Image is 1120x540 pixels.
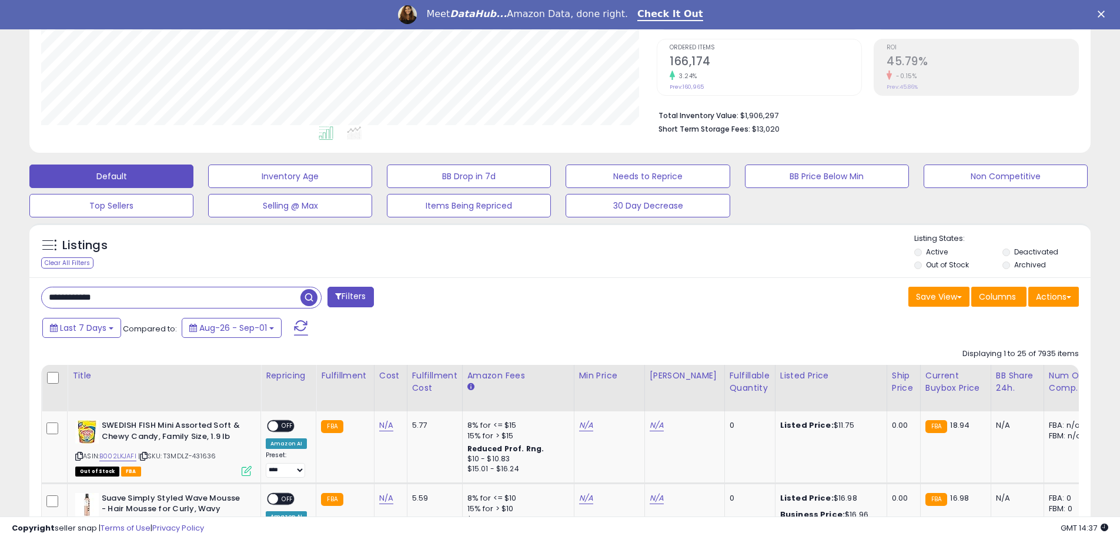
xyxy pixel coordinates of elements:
div: Listed Price [780,370,882,382]
a: B002LKJAFI [99,451,136,461]
strong: Copyright [12,522,55,534]
b: Listed Price: [780,420,834,431]
b: Total Inventory Value: [658,110,738,120]
i: DataHub... [450,8,507,19]
button: Columns [971,287,1027,307]
span: Columns [979,291,1016,303]
button: Default [29,165,193,188]
span: 2025-09-9 14:37 GMT [1061,522,1108,534]
button: 30 Day Decrease [566,194,730,217]
span: Last 7 Days [60,322,106,334]
div: FBM: 0 [1049,504,1088,514]
button: Selling @ Max [208,194,372,217]
div: seller snap | | [12,523,204,534]
div: FBA: 0 [1049,493,1088,504]
b: SWEDISH FISH Mini Assorted Soft & Chewy Candy, Family Size, 1.9 lb [102,420,245,445]
div: 5.77 [412,420,453,431]
img: 312HETmZBVL._SL40_.jpg [75,493,99,516]
div: ASIN: [75,420,252,475]
div: $15.01 - $16.24 [467,464,565,474]
div: 8% for <= $10 [467,493,565,504]
small: FBA [321,493,343,506]
div: 0.00 [892,420,911,431]
a: N/A [650,492,664,504]
div: 15% for > $10 [467,504,565,514]
small: FBA [321,420,343,433]
a: N/A [650,420,664,431]
a: Terms of Use [101,522,151,534]
span: $13,020 [752,123,780,135]
div: BB Share 24h. [996,370,1039,394]
div: Current Buybox Price [925,370,986,394]
div: $10 - $10.83 [467,454,565,464]
div: 5.59 [412,493,453,504]
small: FBA [925,420,947,433]
div: FBM: n/a [1049,431,1088,441]
div: Cost [379,370,402,382]
small: Prev: 45.86% [887,83,918,90]
div: Amazon AI [266,438,307,449]
button: Aug-26 - Sep-01 [182,318,282,338]
div: N/A [996,493,1035,504]
div: 15% for > $15 [467,431,565,441]
b: Listed Price: [780,492,834,504]
div: Repricing [266,370,311,382]
span: | SKU: T3MDLZ-431636 [138,451,216,461]
span: OFF [278,421,297,431]
h2: 45.79% [887,55,1078,71]
div: 0 [730,493,766,504]
div: Displaying 1 to 25 of 7935 items [962,348,1079,360]
button: Filters [327,287,373,307]
small: -0.15% [892,72,917,81]
small: 3.24% [675,72,697,81]
a: N/A [579,492,593,504]
label: Deactivated [1014,247,1058,257]
div: Num of Comp. [1049,370,1092,394]
div: 8% for <= $15 [467,420,565,431]
p: Listing States: [914,233,1091,244]
small: FBA [925,493,947,506]
div: Fulfillment Cost [412,370,457,394]
div: Meet Amazon Data, done right. [426,8,628,20]
button: Actions [1028,287,1079,307]
a: N/A [579,420,593,431]
button: BB Drop in 7d [387,165,551,188]
div: Min Price [579,370,640,382]
div: Preset: [266,451,307,478]
small: Amazon Fees. [467,382,474,393]
h5: Listings [62,237,108,254]
button: Needs to Reprice [566,165,730,188]
div: FBA: n/a [1049,420,1088,431]
a: N/A [379,492,393,504]
button: Save View [908,287,969,307]
div: [PERSON_NAME] [650,370,720,382]
li: $1,906,297 [658,108,1070,122]
div: Fulfillment [321,370,369,382]
label: Archived [1014,260,1046,270]
small: Prev: 160,965 [670,83,704,90]
div: Clear All Filters [41,257,93,269]
span: FBA [121,467,141,477]
button: BB Price Below Min [745,165,909,188]
label: Out of Stock [926,260,969,270]
img: 51hkLHCOSNL._SL40_.jpg [75,420,99,444]
b: Short Term Storage Fees: [658,124,750,134]
div: N/A [996,420,1035,431]
button: Items Being Repriced [387,194,551,217]
span: All listings that are currently out of stock and unavailable for purchase on Amazon [75,467,119,477]
img: Profile image for Georgie [398,5,417,24]
button: Inventory Age [208,165,372,188]
span: Compared to: [123,323,177,334]
b: Reduced Prof. Rng. [467,444,544,454]
button: Last 7 Days [42,318,121,338]
label: Active [926,247,948,257]
div: $11.75 [780,420,878,431]
div: 0.00 [892,493,911,504]
a: Check It Out [637,8,703,21]
a: N/A [379,420,393,431]
h2: 166,174 [670,55,861,71]
div: Amazon Fees [467,370,569,382]
span: OFF [278,494,297,504]
button: Top Sellers [29,194,193,217]
a: Privacy Policy [152,522,204,534]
